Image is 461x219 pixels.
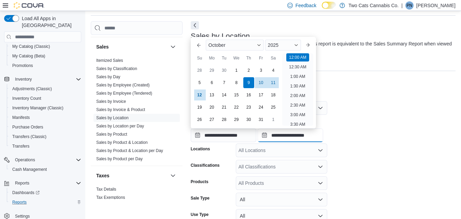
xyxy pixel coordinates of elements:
[12,156,81,164] span: Operations
[96,107,145,112] a: Sales by Invoice & Product
[219,65,230,76] div: day-30
[96,66,137,71] a: Sales by Classification
[91,185,183,204] div: Taxes
[268,53,279,64] div: Sa
[231,114,242,125] div: day-29
[96,132,127,137] span: Sales by Product
[15,157,35,163] span: Operations
[318,180,323,186] button: Open list of options
[256,77,266,88] div: day-10
[206,102,217,113] div: day-20
[12,115,30,120] span: Manifests
[169,172,177,180] button: Taxes
[405,1,414,10] div: Pearl Naven
[96,172,168,179] button: Taxes
[1,155,84,165] button: Operations
[243,114,254,125] div: day-30
[318,148,323,153] button: Open list of options
[10,113,32,122] a: Manifests
[287,72,308,81] li: 1:00 AM
[10,123,46,131] a: Purchase Orders
[96,156,143,162] span: Sales by Product per Day
[10,94,44,102] a: Inventory Count
[12,44,50,49] span: My Catalog (Classic)
[7,165,84,174] button: Cash Management
[10,189,42,197] a: Dashboards
[10,142,32,150] a: Transfers
[7,132,84,141] button: Transfers (Classic)
[206,77,217,88] div: day-6
[7,61,84,70] button: Promotions
[287,82,308,90] li: 1:30 AM
[12,200,27,205] span: Reports
[12,179,32,187] button: Reports
[10,42,81,51] span: My Catalog (Classic)
[231,90,242,100] div: day-15
[194,114,205,125] div: day-26
[194,53,205,64] div: Su
[191,40,452,55] div: View sales totals by location for a specified date range. This report is equivalent to the Sales ...
[265,40,301,51] div: Button. Open the year selector. 2025 is currently selected.
[7,42,84,51] button: My Catalog (Classic)
[256,90,266,100] div: day-17
[268,65,279,76] div: day-4
[191,146,210,152] label: Locations
[287,101,308,109] li: 2:30 AM
[96,115,129,120] a: Sales by Location
[256,53,266,64] div: Fr
[243,102,254,113] div: day-23
[96,91,152,96] span: Sales by Employee (Tendered)
[96,83,150,87] a: Sales by Employee (Created)
[286,63,309,71] li: 12:30 AM
[191,195,210,201] label: Sale Type
[191,163,220,168] label: Classifications
[243,77,254,88] div: day-9
[7,84,84,94] button: Adjustments (Classic)
[96,140,148,145] span: Sales by Product & Location
[231,53,242,64] div: We
[348,1,399,10] p: Two Cats Cannabis Co.
[231,65,242,76] div: day-1
[14,2,44,9] img: Cova
[206,90,217,100] div: day-13
[15,77,32,82] span: Inventory
[12,96,41,101] span: Inventory Count
[10,52,48,60] a: My Catalog (Beta)
[287,92,308,100] li: 2:00 AM
[96,99,126,104] span: Sales by Invoice
[206,53,217,64] div: Mo
[10,142,81,150] span: Transfers
[10,85,55,93] a: Adjustments (Classic)
[407,1,413,10] span: PN
[7,188,84,197] a: Dashboards
[219,114,230,125] div: day-28
[194,90,205,100] div: day-12
[96,187,116,192] a: Tax Details
[7,122,84,132] button: Purchase Orders
[219,102,230,113] div: day-21
[12,75,81,83] span: Inventory
[12,167,47,172] span: Cash Management
[318,164,323,169] button: Open list of options
[12,143,29,149] span: Transfers
[286,53,309,61] li: 12:00 AM
[12,53,45,59] span: My Catalog (Beta)
[10,133,81,141] span: Transfers (Classic)
[268,114,279,125] div: day-1
[96,148,163,153] span: Sales by Product & Location per Day
[96,82,150,88] span: Sales by Employee (Created)
[193,40,204,51] button: Previous Month
[19,15,81,29] span: Load All Apps in [GEOGRAPHIC_DATA]
[287,111,308,119] li: 3:00 AM
[10,198,81,206] span: Reports
[191,128,256,142] input: Press the down key to enter a popover containing a calendar. Press the escape key to close the po...
[191,212,208,217] label: Use Type
[219,77,230,88] div: day-7
[12,105,63,111] span: Inventory Manager (Classic)
[256,114,266,125] div: day-31
[231,102,242,113] div: day-22
[231,77,242,88] div: day-8
[7,103,84,113] button: Inventory Manager (Classic)
[96,132,127,137] a: Sales by Product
